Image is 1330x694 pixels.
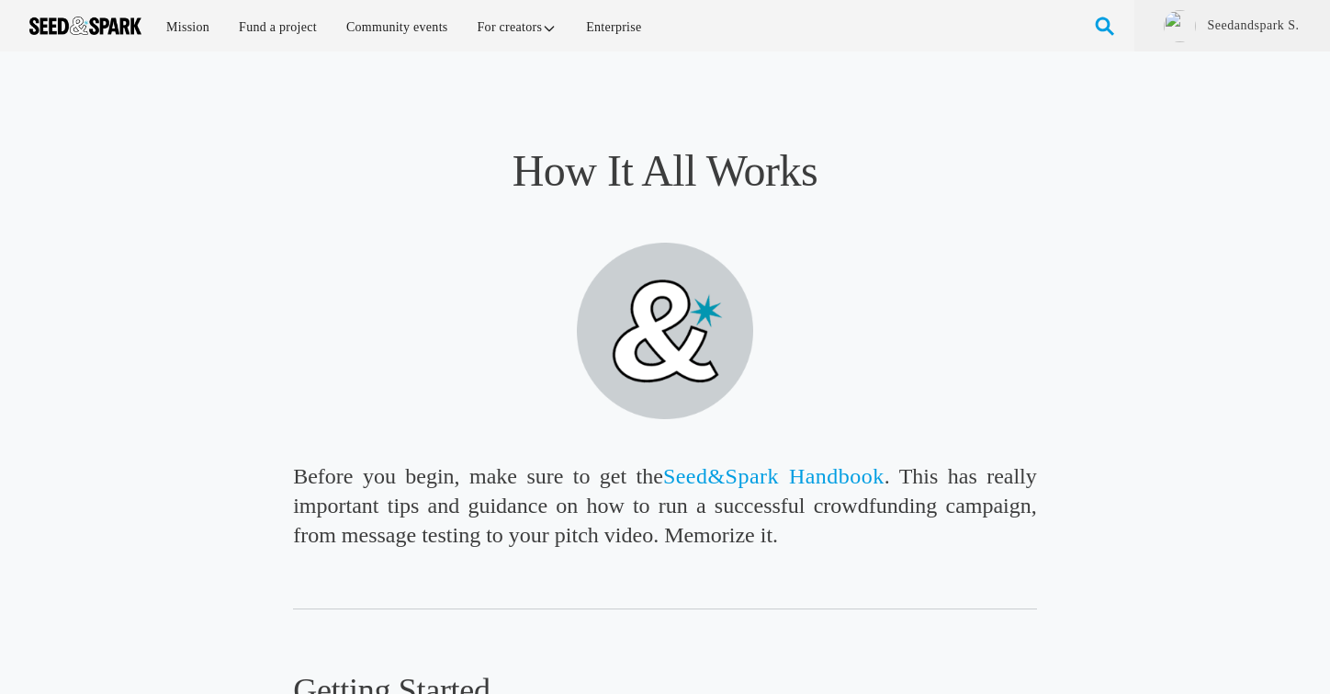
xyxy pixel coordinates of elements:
h3: Before you begin, make sure to get the . This has really important tips and guidance on how to ru... [293,461,1037,550]
a: Mission [153,7,222,47]
img: ACg8ocJ0QGPNioF8qzDFElNlUdlbLCfAguNjY26iZMTb-3Ven2ROtaA=s96-c [1164,10,1196,42]
a: For creators [465,7,570,47]
a: Enterprise [573,7,654,47]
img: Seed amp; Spark [29,17,141,35]
img: how to [577,243,753,419]
h1: How It All Works [293,143,1037,199]
a: Seed&Spark Handbook [663,464,885,488]
a: Seedandspark S. [1206,17,1301,35]
a: Community events [333,7,461,47]
a: Fund a project [226,7,330,47]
